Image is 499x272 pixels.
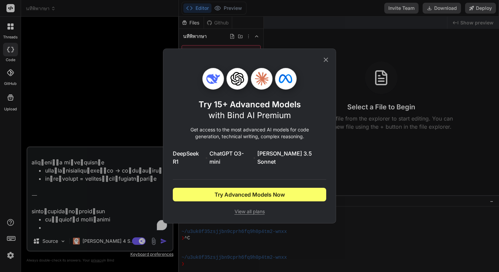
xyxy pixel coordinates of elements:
span: [PERSON_NAME] 3.5 Sonnet [257,149,326,166]
span: • [205,153,208,162]
span: • [253,153,256,162]
span: ChatGPT O3-mini [209,149,252,166]
button: Try Advanced Models Now [173,188,326,201]
p: Get access to the most advanced AI models for code generation, technical writing, complex reasoning. [173,126,326,140]
span: Try Advanced Models Now [215,191,285,199]
img: Deepseek [206,72,220,86]
span: with Bind AI Premium [208,110,291,120]
span: DeepSeek R1 [173,149,204,166]
span: View all plans [173,208,326,215]
h1: Try 15+ Advanced Models [199,99,301,121]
